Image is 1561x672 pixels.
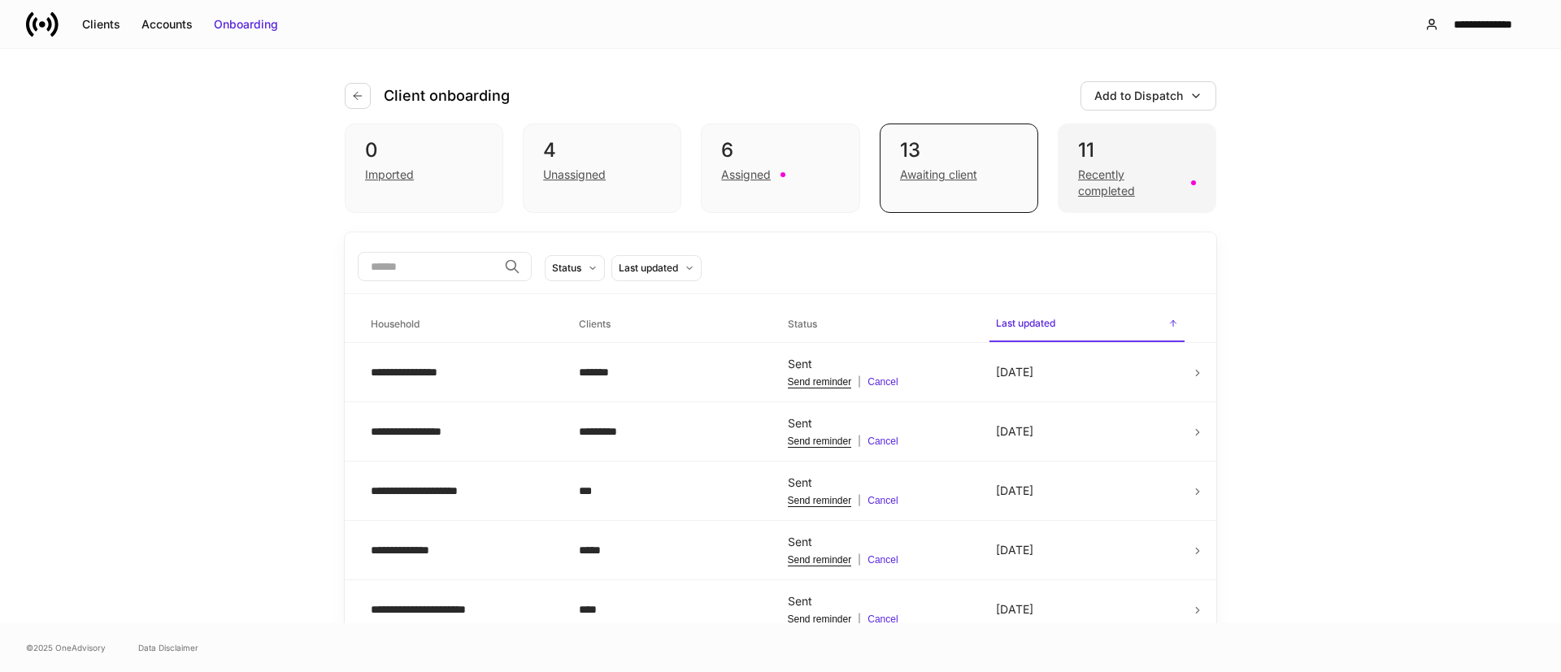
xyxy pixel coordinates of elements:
[579,316,611,332] h6: Clients
[721,137,839,163] div: 6
[788,494,970,507] div: |
[572,308,767,341] span: Clients
[781,308,976,341] span: Status
[867,435,898,448] button: Cancel
[1081,81,1216,111] button: Add to Dispatch
[788,534,970,550] div: Sent
[788,494,852,507] button: Send reminder
[1078,137,1196,163] div: 11
[543,137,661,163] div: 4
[611,255,702,281] button: Last updated
[384,86,510,106] h4: Client onboarding
[788,435,852,448] button: Send reminder
[788,356,970,372] div: Sent
[983,402,1191,462] td: [DATE]
[788,316,817,332] h6: Status
[214,16,278,33] div: Onboarding
[983,580,1191,639] td: [DATE]
[867,375,898,388] button: Cancel
[543,167,606,183] div: Unassigned
[1094,88,1183,104] div: Add to Dispatch
[989,307,1185,342] span: Last updated
[983,462,1191,521] td: [DATE]
[788,475,970,491] div: Sent
[721,167,771,183] div: Assigned
[867,613,898,626] button: Cancel
[1078,167,1181,199] div: Recently completed
[867,494,898,507] button: Cancel
[371,316,420,332] h6: Household
[364,308,559,341] span: Household
[701,124,859,213] div: 6Assigned
[900,167,977,183] div: Awaiting client
[788,593,970,609] div: Sent
[983,343,1191,402] td: [DATE]
[880,124,1038,213] div: 13Awaiting client
[788,435,970,448] div: |
[867,553,898,566] button: Cancel
[900,137,1018,163] div: 13
[788,613,970,626] div: |
[141,16,193,33] div: Accounts
[619,260,678,275] div: Last updated
[996,315,1055,331] h6: Last updated
[26,641,106,654] span: © 2025 OneAdvisory
[552,260,581,275] div: Status
[138,641,198,654] a: Data Disclaimer
[788,375,852,388] button: Send reminder
[788,613,852,626] button: Send reminder
[788,553,852,566] button: Send reminder
[82,16,120,33] div: Clients
[365,167,414,183] div: Imported
[345,124,503,213] div: 0Imported
[203,11,289,37] button: Onboarding
[365,137,483,163] div: 0
[983,521,1191,580] td: [DATE]
[788,375,970,388] div: |
[788,415,970,431] div: Sent
[131,11,203,37] button: Accounts
[788,553,970,566] div: |
[1058,124,1216,213] div: 11Recently completed
[523,124,681,213] div: 4Unassigned
[545,255,605,281] button: Status
[72,11,131,37] button: Clients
